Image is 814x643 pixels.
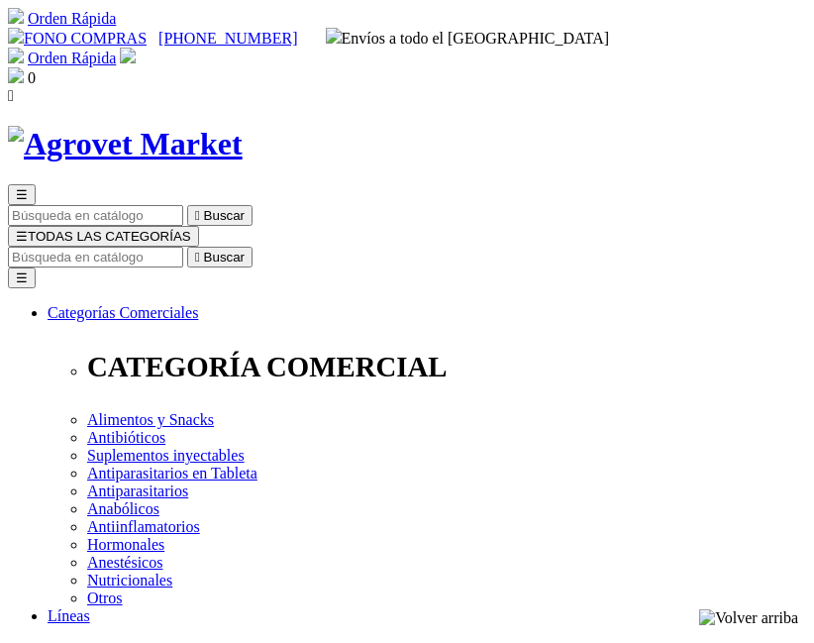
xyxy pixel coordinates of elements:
a: FONO COMPRAS [8,30,147,47]
a: Categorías Comerciales [48,304,198,321]
button: ☰ [8,268,36,288]
i:  [195,208,200,223]
a: Antiparasitarios [87,482,188,499]
input: Buscar [8,247,183,268]
button: ☰ [8,184,36,205]
a: Anestésicos [87,554,162,571]
i:  [195,250,200,265]
a: Antiinflamatorios [87,518,200,535]
a: Antiparasitarios en Tableta [87,465,257,482]
a: Orden Rápida [28,10,116,27]
a: Líneas [48,607,90,624]
img: delivery-truck.svg [326,28,342,44]
img: Agrovet Market [8,126,243,162]
span: ☰ [16,229,28,244]
img: shopping-cart.svg [8,8,24,24]
span: Envíos a todo el [GEOGRAPHIC_DATA] [326,30,610,47]
a: Orden Rápida [28,50,116,66]
span: Buscar [204,208,245,223]
img: shopping-cart.svg [8,48,24,63]
i:  [8,87,14,104]
img: phone.svg [8,28,24,44]
a: Hormonales [87,536,164,553]
span: Buscar [204,250,245,265]
img: shopping-bag.svg [8,67,24,83]
a: Otros [87,589,123,606]
a: Alimentos y Snacks [87,411,214,428]
button:  Buscar [187,205,253,226]
p: CATEGORÍA COMERCIAL [87,351,806,383]
input: Buscar [8,205,183,226]
img: user.svg [120,48,136,63]
a: Antibióticos [87,429,165,446]
span: 0 [28,69,36,86]
img: Volver arriba [699,609,798,627]
a: Acceda a su cuenta de cliente [120,50,136,66]
a: [PHONE_NUMBER] [158,30,297,47]
a: Nutricionales [87,572,172,589]
a: Anabólicos [87,500,159,517]
span: ☰ [16,187,28,202]
button: ☰TODAS LAS CATEGORÍAS [8,226,199,247]
button:  Buscar [187,247,253,268]
a: Suplementos inyectables [87,447,245,464]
